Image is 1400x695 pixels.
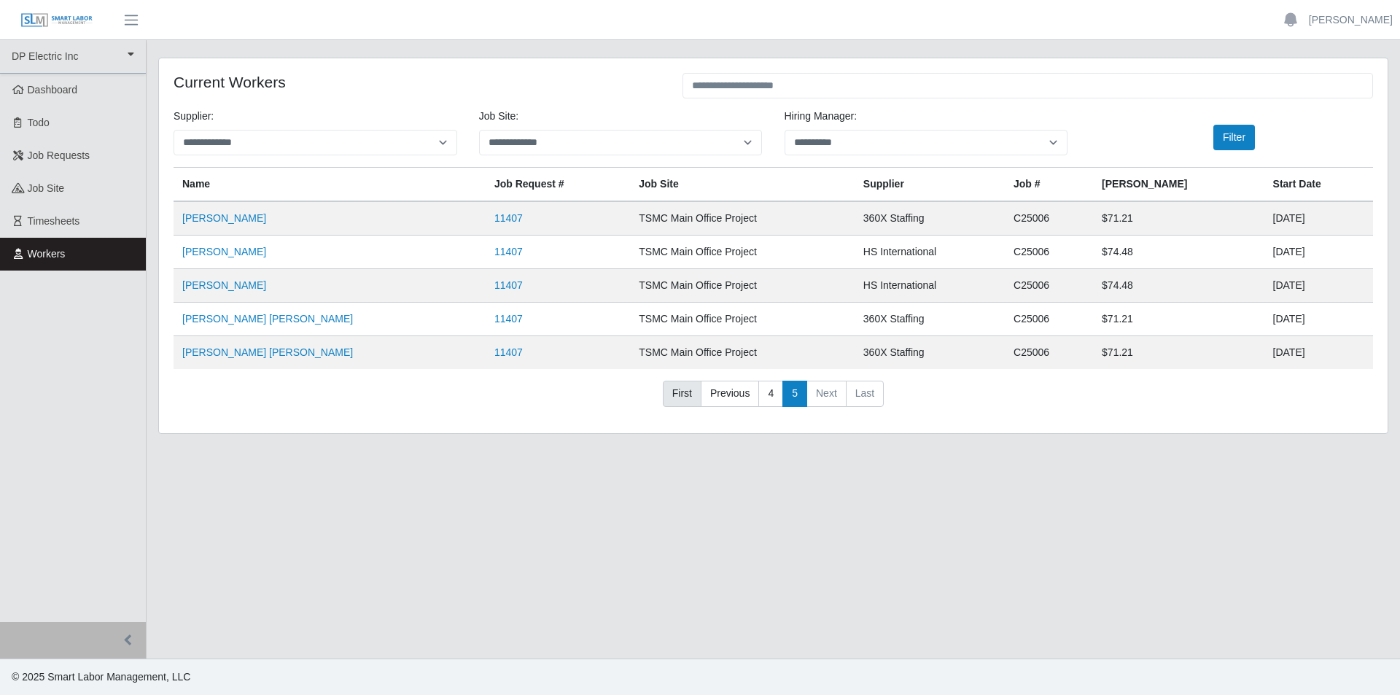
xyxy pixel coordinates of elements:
[28,117,50,128] span: Todo
[28,215,80,227] span: Timesheets
[494,279,523,291] a: 11407
[1093,236,1264,269] td: $74.48
[1213,125,1255,150] button: Filter
[1005,168,1093,202] th: Job #
[494,246,523,257] a: 11407
[630,336,855,370] td: TSMC Main Office Project
[1264,336,1373,370] td: [DATE]
[1005,201,1093,236] td: C25006
[1093,303,1264,336] td: $71.21
[479,109,518,124] label: job site:
[855,201,1005,236] td: 360X Staffing
[1264,201,1373,236] td: [DATE]
[28,182,65,194] span: job site
[1005,303,1093,336] td: C25006
[855,269,1005,303] td: HS International
[663,381,701,407] a: First
[1093,168,1264,202] th: [PERSON_NAME]
[630,303,855,336] td: TSMC Main Office Project
[494,212,523,224] a: 11407
[782,381,807,407] a: 5
[174,168,486,202] th: Name
[701,381,759,407] a: Previous
[174,381,1373,419] nav: pagination
[1093,336,1264,370] td: $71.21
[630,269,855,303] td: TSMC Main Office Project
[855,236,1005,269] td: HS International
[182,212,266,224] a: [PERSON_NAME]
[494,313,523,325] a: 11407
[630,201,855,236] td: TSMC Main Office Project
[28,84,78,96] span: Dashboard
[12,671,190,683] span: © 2025 Smart Labor Management, LLC
[855,303,1005,336] td: 360X Staffing
[182,279,266,291] a: [PERSON_NAME]
[758,381,783,407] a: 4
[1093,201,1264,236] td: $71.21
[1309,12,1393,28] a: [PERSON_NAME]
[630,236,855,269] td: TSMC Main Office Project
[182,246,266,257] a: [PERSON_NAME]
[1093,269,1264,303] td: $74.48
[486,168,630,202] th: Job Request #
[855,336,1005,370] td: 360X Staffing
[174,109,214,124] label: Supplier:
[1005,236,1093,269] td: C25006
[174,73,661,91] h4: Current Workers
[20,12,93,28] img: SLM Logo
[182,313,353,325] a: [PERSON_NAME] [PERSON_NAME]
[1005,269,1093,303] td: C25006
[28,150,90,161] span: Job Requests
[182,346,353,358] a: [PERSON_NAME] [PERSON_NAME]
[1264,269,1373,303] td: [DATE]
[28,248,66,260] span: Workers
[1005,336,1093,370] td: C25006
[1264,236,1373,269] td: [DATE]
[1264,168,1373,202] th: Start Date
[855,168,1005,202] th: Supplier
[1264,303,1373,336] td: [DATE]
[785,109,857,124] label: Hiring Manager:
[630,168,855,202] th: job site
[494,346,523,358] a: 11407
